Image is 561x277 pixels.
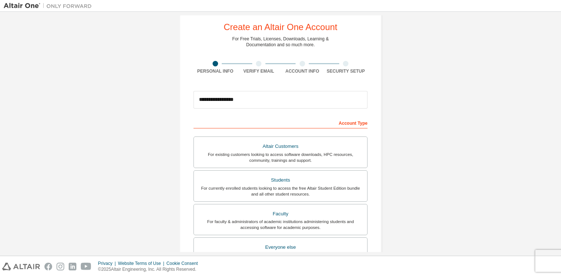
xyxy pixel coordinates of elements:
[69,263,76,270] img: linkedin.svg
[198,141,363,152] div: Altair Customers
[198,175,363,185] div: Students
[193,117,368,128] div: Account Type
[232,36,329,48] div: For Free Trials, Licenses, Downloads, Learning & Documentation and so much more.
[280,68,324,74] div: Account Info
[98,260,118,266] div: Privacy
[2,263,40,270] img: altair_logo.svg
[224,23,337,32] div: Create an Altair One Account
[324,68,368,74] div: Security Setup
[98,266,202,273] p: © 2025 Altair Engineering, Inc. All Rights Reserved.
[198,219,363,230] div: For faculty & administrators of academic institutions administering students and accessing softwa...
[193,68,237,74] div: Personal Info
[198,242,363,252] div: Everyone else
[198,185,363,197] div: For currently enrolled students looking to access the free Altair Student Edition bundle and all ...
[166,260,202,266] div: Cookie Consent
[198,209,363,219] div: Faculty
[118,260,166,266] div: Website Terms of Use
[198,152,363,163] div: For existing customers looking to access software downloads, HPC resources, community, trainings ...
[237,68,281,74] div: Verify Email
[4,2,95,10] img: Altair One
[81,263,91,270] img: youtube.svg
[44,263,52,270] img: facebook.svg
[57,263,64,270] img: instagram.svg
